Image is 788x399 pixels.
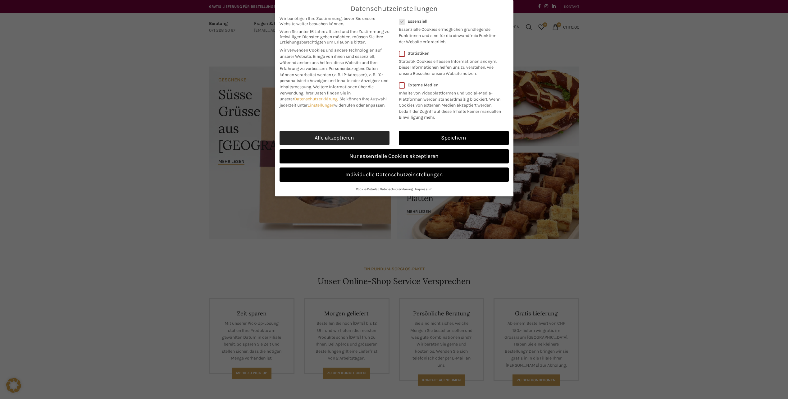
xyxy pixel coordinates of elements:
[280,48,382,71] span: Wir verwenden Cookies und andere Technologien auf unserer Website. Einige von ihnen sind essenzie...
[415,187,432,191] a: Impressum
[399,24,501,45] p: Essenzielle Cookies ermöglichen grundlegende Funktionen und sind für die einwandfreie Funktion de...
[280,84,374,102] span: Weitere Informationen über die Verwendung Ihrer Daten finden Sie in unserer .
[356,187,378,191] a: Cookie-Details
[380,187,413,191] a: Datenschutzerklärung
[280,66,389,89] span: Personenbezogene Daten können verarbeitet werden (z. B. IP-Adressen), z. B. für personalisierte A...
[280,167,509,182] a: Individuelle Datenschutzeinstellungen
[294,96,338,102] a: Datenschutzerklärung
[399,19,501,24] label: Essenziell
[307,103,334,108] a: Einstellungen
[399,56,501,77] p: Statistik Cookies erfassen Informationen anonym. Diese Informationen helfen uns zu verstehen, wie...
[280,29,389,45] span: Wenn Sie unter 16 Jahre alt sind und Ihre Zustimmung zu freiwilligen Diensten geben möchten, müss...
[280,16,389,26] span: Wir benötigen Ihre Zustimmung, bevor Sie unsere Website weiter besuchen können.
[399,131,509,145] a: Speichern
[280,96,387,108] span: Sie können Ihre Auswahl jederzeit unter widerrufen oder anpassen.
[280,131,389,145] a: Alle akzeptieren
[280,149,509,163] a: Nur essenzielle Cookies akzeptieren
[399,88,505,121] p: Inhalte von Videoplattformen und Social-Media-Plattformen werden standardmäßig blockiert. Wenn Co...
[399,51,501,56] label: Statistiken
[351,5,438,13] span: Datenschutzeinstellungen
[399,82,505,88] label: Externe Medien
